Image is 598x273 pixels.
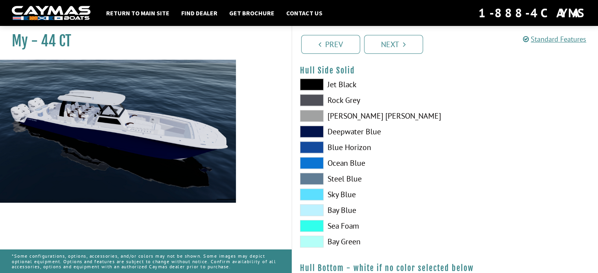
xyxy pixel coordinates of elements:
label: Steel Blue [300,173,437,185]
h4: Hull Bottom - white if no color selected below [300,263,591,273]
a: Find Dealer [177,8,221,18]
a: Contact Us [282,8,326,18]
label: Ocean Blue [300,157,437,169]
label: Jet Black [300,79,437,90]
label: Rock Grey [300,94,437,106]
h1: My - 44 CT [12,32,272,50]
label: Blue Horizon [300,141,437,153]
a: Next [364,35,423,54]
label: Bay Blue [300,204,437,216]
a: Prev [301,35,360,54]
label: Deepwater Blue [300,126,437,137]
label: [PERSON_NAME] [PERSON_NAME] [300,110,437,122]
div: 1-888-4CAYMAS [478,4,586,22]
h4: Hull Side Solid [300,66,591,75]
a: Return to main site [102,8,173,18]
a: Standard Features [523,35,586,44]
a: Get Brochure [225,8,278,18]
p: *Some configurations, options, accessories, and/or colors may not be shown. Some images may depic... [12,249,280,273]
label: Sky Blue [300,189,437,200]
img: white-logo-c9c8dbefe5ff5ceceb0f0178aa75bf4bb51f6bca0971e226c86eb53dfe498488.png [12,6,90,20]
label: Bay Green [300,236,437,247]
label: Sea Foam [300,220,437,232]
